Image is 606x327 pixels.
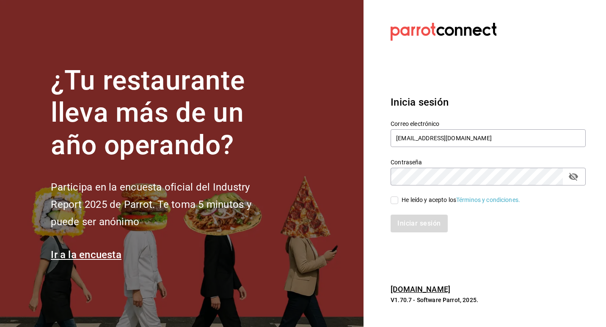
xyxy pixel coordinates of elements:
div: He leído y acepto los [402,196,520,204]
h3: Inicia sesión [391,95,586,110]
h1: ¿Tu restaurante lleva más de un año operando? [51,65,279,162]
p: V1.70.7 - Software Parrot, 2025. [391,296,586,304]
h2: Participa en la encuesta oficial del Industry Report 2025 de Parrot. Te toma 5 minutos y puede se... [51,179,279,230]
button: Campo de contraseña [566,169,581,184]
a: Ir a la encuesta [51,249,121,261]
a: [DOMAIN_NAME] [391,285,450,294]
input: Ingresa tu correo electrónico [391,129,586,147]
label: Correo electrónico [391,120,586,126]
label: Contraseña [391,159,586,165]
a: Términos y condiciones. [456,196,520,203]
